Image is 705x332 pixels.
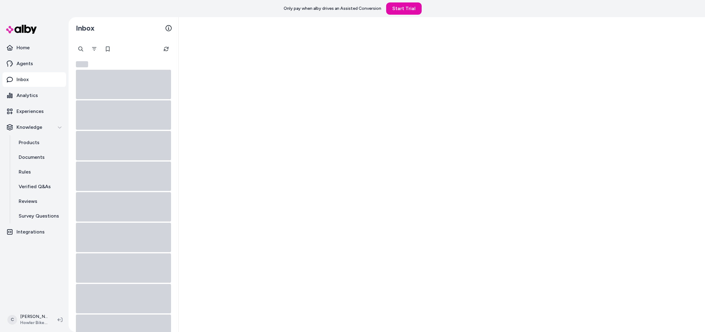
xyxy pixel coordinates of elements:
img: alby Logo [6,25,37,34]
a: Start Trial [386,2,422,15]
button: Knowledge [2,120,66,135]
a: Experiences [2,104,66,119]
a: Agents [2,56,66,71]
a: Home [2,40,66,55]
p: Only pay when alby drives an Assisted Conversion [284,6,381,12]
span: C [7,315,17,325]
a: Integrations [2,225,66,239]
a: Analytics [2,88,66,103]
a: Verified Q&As [13,179,66,194]
a: Documents [13,150,66,165]
p: Inbox [17,76,29,83]
p: Knowledge [17,124,42,131]
p: Agents [17,60,33,67]
p: Rules [19,168,31,176]
h2: Inbox [76,24,95,33]
p: Analytics [17,92,38,99]
a: Products [13,135,66,150]
p: Documents [19,154,45,161]
a: Inbox [2,72,66,87]
span: Howler Bike Park [20,320,48,326]
button: Filter [88,43,100,55]
p: Products [19,139,39,146]
p: [PERSON_NAME] [20,314,48,320]
a: Reviews [13,194,66,209]
p: Home [17,44,30,51]
p: Verified Q&As [19,183,51,190]
p: Survey Questions [19,212,59,220]
p: Reviews [19,198,37,205]
a: Rules [13,165,66,179]
p: Integrations [17,228,45,236]
p: Experiences [17,108,44,115]
button: Refresh [160,43,172,55]
a: Survey Questions [13,209,66,223]
button: C[PERSON_NAME]Howler Bike Park [4,310,53,330]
